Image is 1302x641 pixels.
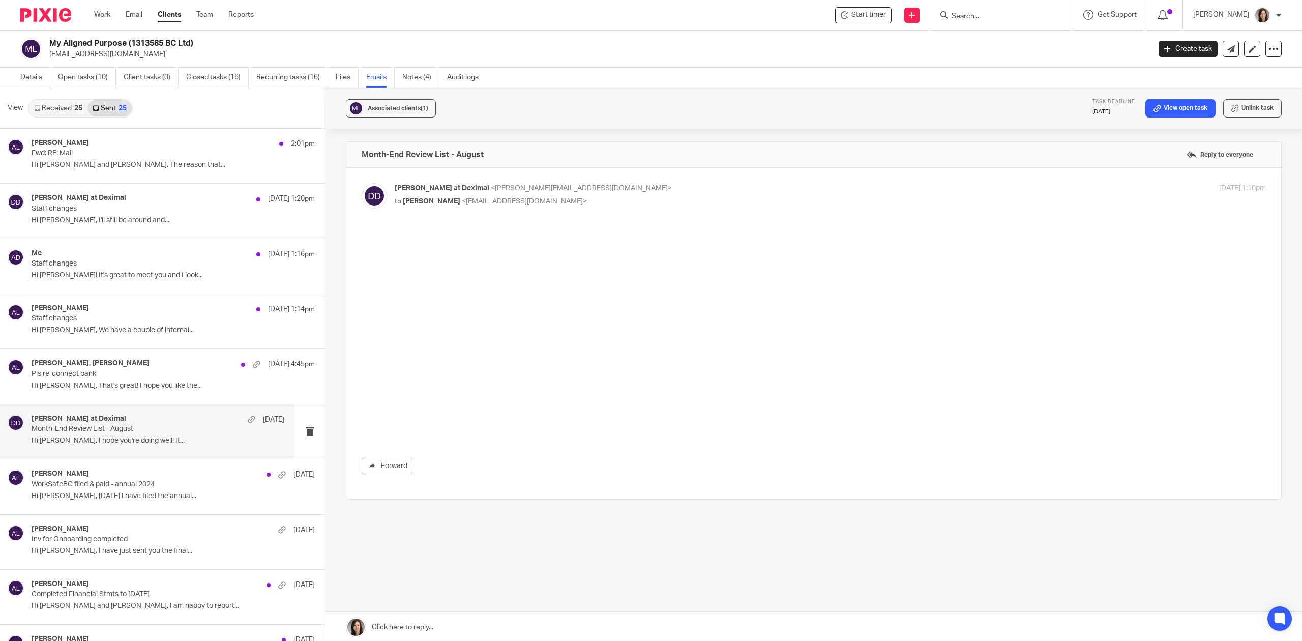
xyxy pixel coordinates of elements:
[1092,99,1135,104] span: Task deadline
[8,580,24,596] img: svg%3E
[395,185,489,192] span: [PERSON_NAME] at Deximal
[32,216,315,225] p: Hi [PERSON_NAME], I'll still be around and...
[87,100,131,116] a: Sent25
[32,415,126,423] h4: [PERSON_NAME] at Deximal
[362,457,412,475] a: Forward
[336,68,359,88] a: Files
[20,68,50,88] a: Details
[491,185,672,192] span: <[PERSON_NAME][EMAIL_ADDRESS][DOMAIN_NAME]>
[32,139,89,148] h4: [PERSON_NAME]
[1092,108,1135,116] p: [DATE]
[8,470,24,486] img: svg%3E
[403,198,460,205] span: [PERSON_NAME]
[32,326,315,335] p: Hi [PERSON_NAME], We have a couple of internal...
[268,304,315,314] p: [DATE] 1:14pm
[32,590,258,599] p: Completed Financial Stmts to [DATE]
[119,105,127,112] div: 25
[32,205,258,213] p: Staff changes
[32,149,258,158] p: Fwd: RE: Mail
[32,359,150,368] h4: [PERSON_NAME], [PERSON_NAME]
[368,105,428,111] span: Associated clients
[293,470,315,480] p: [DATE]
[951,12,1042,21] input: Search
[228,10,254,20] a: Reports
[362,150,484,160] h4: Month-End Review List - August
[32,436,284,445] p: Hi [PERSON_NAME], I hope you're doing well! It...
[1159,41,1218,57] a: Create task
[74,105,82,112] div: 25
[268,359,315,369] p: [DATE] 4:45pm
[49,38,925,49] h2: My Aligned Purpose (1313585 BC Ltd)
[158,10,181,20] a: Clients
[32,525,89,534] h4: [PERSON_NAME]
[32,271,315,280] p: Hi [PERSON_NAME]! It's great to meet you and I look...
[32,370,258,378] p: Pls re-connect bank
[32,194,126,202] h4: [PERSON_NAME] at Deximal
[8,194,24,210] img: svg%3E
[293,580,315,590] p: [DATE]
[362,183,387,209] img: svg%3E
[32,304,89,313] h4: [PERSON_NAME]
[293,525,315,535] p: [DATE]
[32,161,315,169] p: Hi [PERSON_NAME] and [PERSON_NAME], The reason that...
[1098,11,1137,18] span: Get Support
[124,68,179,88] a: Client tasks (0)
[8,139,24,155] img: svg%3E
[8,415,24,431] img: svg%3E
[32,382,315,390] p: Hi [PERSON_NAME], That's great! I hope you like the...
[32,480,258,489] p: WorkSafeBC filed & paid - annual 2024
[186,68,249,88] a: Closed tasks (16)
[8,249,24,266] img: svg%3E
[32,602,315,610] p: Hi [PERSON_NAME] and [PERSON_NAME], I am happy to report...
[32,470,89,478] h4: [PERSON_NAME]
[1145,99,1216,118] a: View open task
[58,68,116,88] a: Open tasks (10)
[835,7,892,23] div: My Aligned Purpose (1313585 BC Ltd)
[20,8,71,22] img: Pixie
[32,259,258,268] p: Staff changes
[1254,7,1270,23] img: Danielle%20photo.jpg
[291,139,315,149] p: 2:01pm
[126,10,142,20] a: Email
[8,525,24,541] img: svg%3E
[32,492,315,501] p: Hi [PERSON_NAME], [DATE] I have filed the annual...
[32,425,234,433] p: Month-End Review List - August
[256,68,328,88] a: Recurring tasks (16)
[268,249,315,259] p: [DATE] 1:16pm
[8,359,24,375] img: svg%3E
[29,100,87,116] a: Received25
[8,304,24,320] img: svg%3E
[348,101,364,116] img: svg%3E
[32,535,258,544] p: Inv for Onboarding completed
[196,10,213,20] a: Team
[49,49,1143,60] p: [EMAIL_ADDRESS][DOMAIN_NAME]
[395,198,401,205] span: to
[346,99,436,118] button: Associated clients(1)
[402,68,439,88] a: Notes (4)
[851,10,886,20] span: Start timer
[94,10,110,20] a: Work
[1193,10,1249,20] p: [PERSON_NAME]
[32,580,89,589] h4: [PERSON_NAME]
[366,68,395,88] a: Emails
[1219,183,1266,194] p: [DATE] 1:10pm
[8,103,23,113] span: View
[447,68,486,88] a: Audit logs
[20,38,42,60] img: svg%3E
[32,249,42,258] h4: Me
[32,314,258,323] p: Staff changes
[268,194,315,204] p: [DATE] 1:20pm
[1184,147,1256,162] label: Reply to everyone
[1223,99,1282,118] button: Unlink task
[263,415,284,425] p: [DATE]
[462,198,587,205] span: <[EMAIL_ADDRESS][DOMAIN_NAME]>
[32,547,315,556] p: Hi [PERSON_NAME], I have just sent you the final...
[421,105,428,111] span: (1)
